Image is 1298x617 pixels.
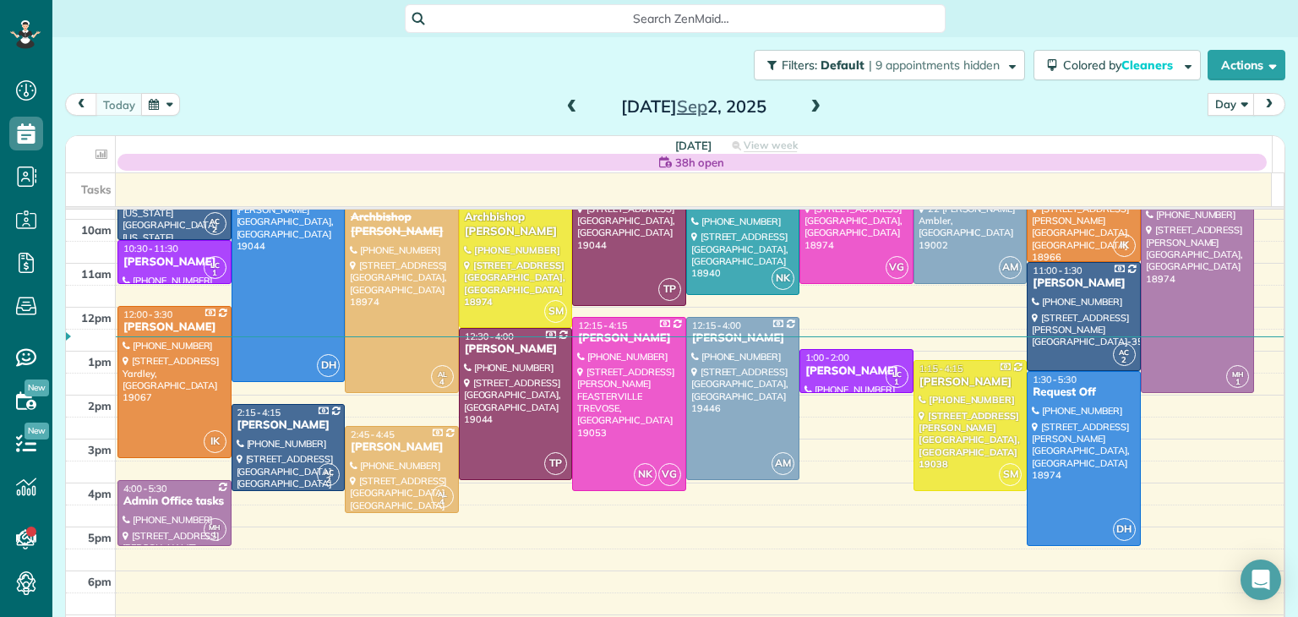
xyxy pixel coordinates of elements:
span: Colored by [1063,57,1179,73]
span: AL [438,489,447,499]
span: 10:30 - 11:30 [123,243,178,254]
a: Filters: Default | 9 appointments hidden [745,50,1025,80]
span: 11:00 - 1:30 [1033,265,1082,276]
span: AC [324,467,334,477]
small: 1 [886,374,908,390]
button: next [1253,93,1285,116]
div: [PERSON_NAME] [237,418,341,433]
span: New [25,379,49,396]
div: [PERSON_NAME] [691,331,795,346]
span: Filters: [782,57,817,73]
span: DH [317,354,340,377]
span: TP [544,452,567,475]
span: 1:00 - 2:00 [805,352,849,363]
div: [PERSON_NAME] [123,320,226,335]
div: [PERSON_NAME] [1032,276,1136,291]
span: [DATE] [675,139,712,152]
small: 1 [205,527,226,543]
span: NK [634,463,657,486]
small: 4 [432,374,453,390]
small: 1 [205,265,226,281]
span: AM [772,452,794,475]
span: | 9 appointments hidden [869,57,1000,73]
span: AM [999,256,1022,279]
small: 1 [1227,374,1248,390]
span: 6pm [88,575,112,588]
span: TP [658,278,681,301]
div: [PERSON_NAME] [804,364,908,379]
span: New [25,423,49,440]
div: [PERSON_NAME] [577,331,681,346]
span: VG [886,256,908,279]
h2: [DATE] 2, 2025 [588,97,799,116]
span: 5pm [88,531,112,544]
span: Tasks [81,183,112,196]
div: [PERSON_NAME] [123,255,226,270]
span: 2:45 - 4:45 [351,429,395,440]
span: 3pm [88,443,112,456]
button: Actions [1208,50,1285,80]
button: today [95,93,143,116]
span: 12:30 - 4:00 [465,330,514,342]
span: LC [892,369,902,379]
span: 4:00 - 5:30 [123,483,167,494]
span: NK [772,267,794,290]
span: SM [999,463,1022,486]
span: AL [438,369,447,379]
button: Filters: Default | 9 appointments hidden [754,50,1025,80]
span: 12:15 - 4:15 [578,319,627,331]
span: MH [209,522,221,532]
span: AC [210,216,220,226]
div: Request Off [1032,385,1136,400]
small: 2 [318,472,339,489]
button: Colored byCleaners [1033,50,1201,80]
div: [PERSON_NAME] [350,440,454,455]
span: 2:15 - 4:15 [237,407,281,418]
span: 1:15 - 4:15 [919,363,963,374]
span: SM [544,300,567,323]
span: 1:30 - 5:30 [1033,374,1077,385]
button: Day [1208,93,1255,116]
span: Cleaners [1121,57,1175,73]
span: 4pm [88,487,112,500]
div: [PERSON_NAME] [919,375,1023,390]
span: Default [821,57,865,73]
div: [PERSON_NAME] [464,342,568,357]
span: View week [744,139,798,152]
span: 11am [81,267,112,281]
span: DH [1113,518,1136,541]
small: 2 [1114,352,1135,369]
span: MH [1232,369,1244,379]
span: IK [1113,234,1136,257]
span: IK [204,430,226,453]
button: prev [65,93,97,116]
span: LC [210,260,220,270]
small: 2 [205,222,226,238]
div: Open Intercom Messenger [1241,560,1281,600]
small: 4 [432,494,453,511]
span: Sep [677,96,707,117]
span: 1pm [88,355,112,369]
span: VG [658,463,681,486]
span: 12pm [81,311,112,325]
span: 10am [81,223,112,237]
span: 38h open [675,154,724,171]
span: AC [1119,347,1129,357]
span: 12:15 - 4:00 [692,319,741,331]
span: 2pm [88,399,112,412]
span: 12:00 - 3:30 [123,308,172,320]
div: Admin Office tasks [123,494,226,509]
